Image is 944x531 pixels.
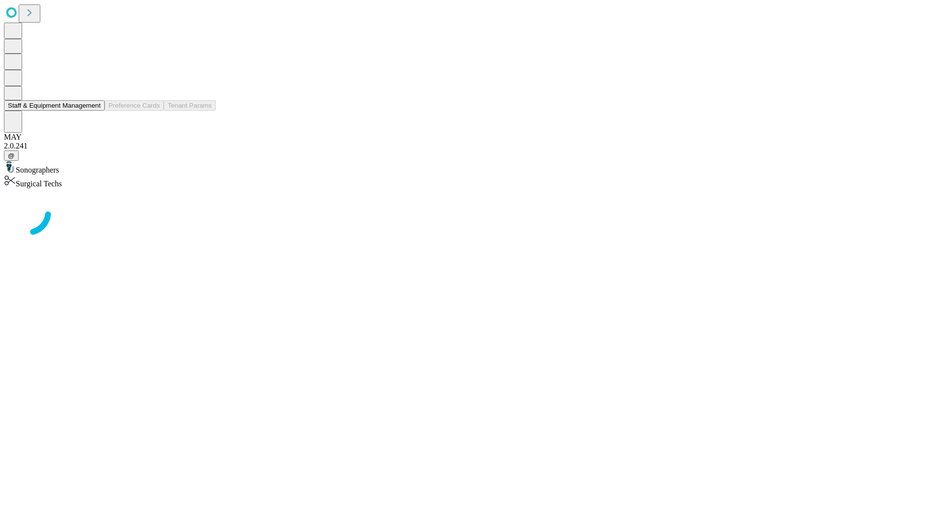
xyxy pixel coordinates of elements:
[4,161,940,175] div: Sonographers
[164,100,216,111] button: Tenant Params
[4,133,940,142] div: MAY
[4,142,940,150] div: 2.0.241
[8,152,15,159] span: @
[4,100,105,111] button: Staff & Equipment Management
[4,150,19,161] button: @
[4,175,940,188] div: Surgical Techs
[105,100,164,111] button: Preference Cards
